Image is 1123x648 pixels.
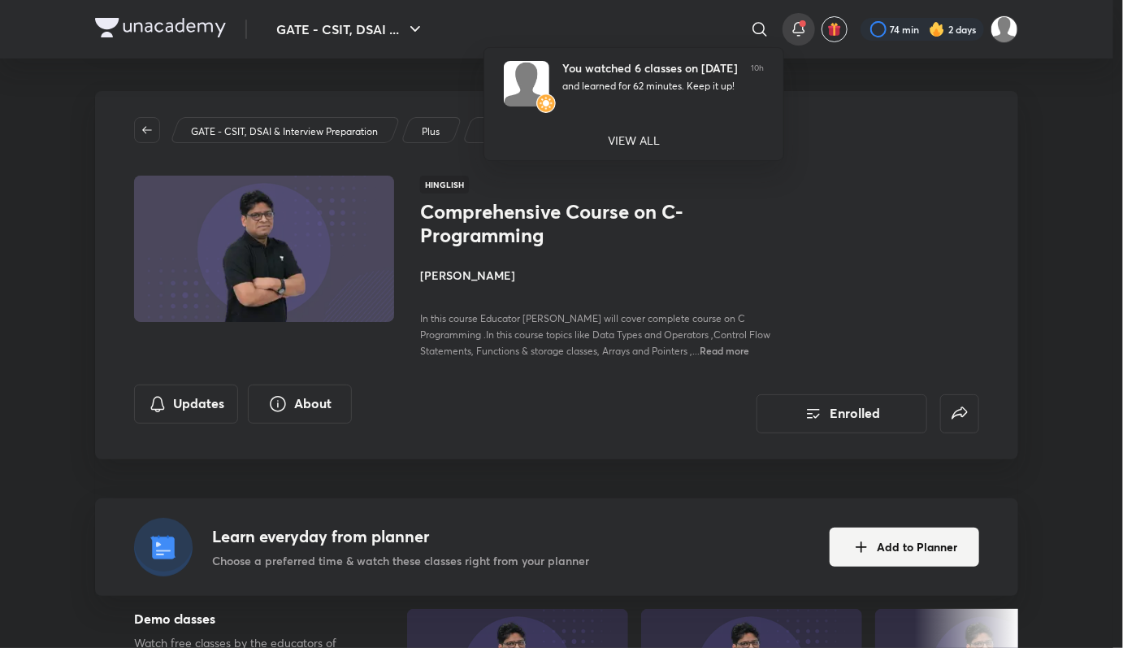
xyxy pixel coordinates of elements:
img: Avatar [504,61,549,107]
img: Avatar [536,94,556,113]
div: and learned for 62 minutes. Keep it up! [562,79,738,94]
p: VIEW ALL [608,132,660,149]
span: 10h [751,61,764,107]
div: You watched 6 classes on [DATE] [562,61,738,76]
a: AvatarAvatarYou watched 6 classes on [DATE]and learned for 62 minutes. Keep it up!10h [484,48,783,120]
